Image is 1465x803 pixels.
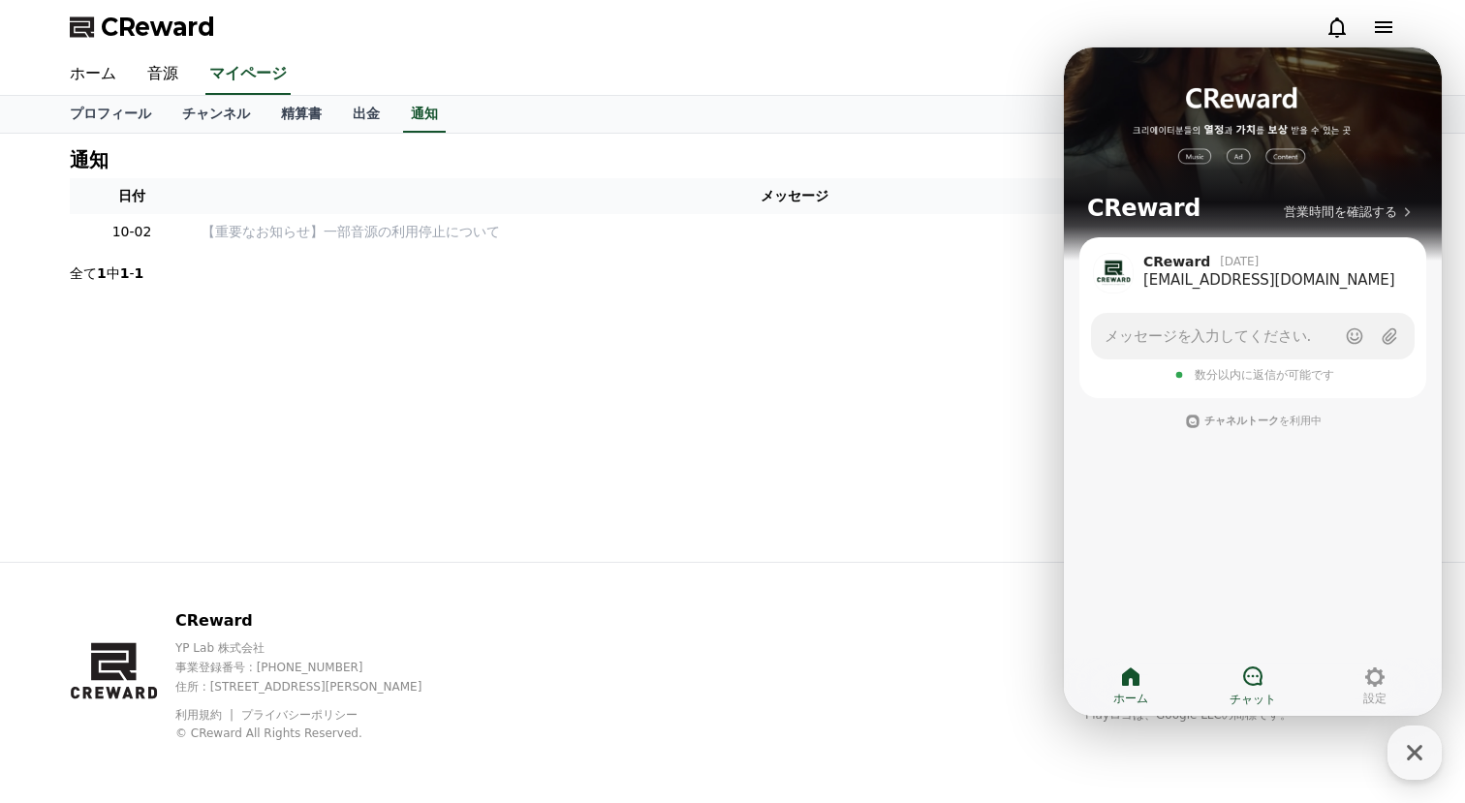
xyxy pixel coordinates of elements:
[202,222,1387,242] a: 【重要なお知らせ】一部音源の利用停止について
[265,96,337,133] a: 精算書
[70,263,143,283] p: 全て 中 -
[337,96,395,133] a: 出金
[70,12,215,43] a: CReward
[175,609,455,633] p: CReward
[132,54,194,95] a: 音源
[175,708,236,722] a: 利用規約
[241,708,358,722] a: プライバシーポリシー
[194,178,1395,214] th: メッセージ
[54,54,132,95] a: ホーム
[403,96,446,133] a: 通知
[175,660,455,675] p: 事業登録番号 : [PHONE_NUMBER]
[101,12,215,43] span: CReward
[120,265,130,281] strong: 1
[70,149,109,170] h4: 通知
[167,96,265,133] a: チャンネル
[54,96,167,133] a: プロフィール
[97,265,107,281] strong: 1
[78,222,186,242] p: 10-02
[1064,47,1442,716] iframe: Channel chat
[175,640,455,656] p: YP Lab 株式会社
[175,679,455,695] p: 住所 : [STREET_ADDRESS][PERSON_NAME]
[205,54,291,95] a: マイページ
[135,265,144,281] strong: 1
[175,726,455,741] p: © CReward All Rights Reserved.
[70,178,194,214] th: 日付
